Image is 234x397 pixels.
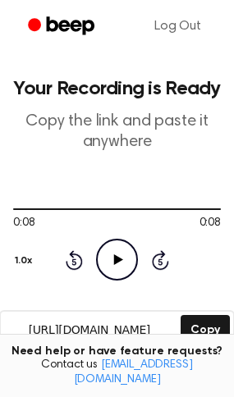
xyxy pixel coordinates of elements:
span: 0:08 [13,215,34,232]
span: 0:08 [200,215,221,232]
span: Contact us [10,358,224,387]
a: [EMAIL_ADDRESS][DOMAIN_NAME] [74,359,193,386]
h1: Your Recording is Ready [13,79,221,98]
p: Copy the link and paste it anywhere [13,112,221,153]
button: Copy [181,315,229,345]
button: 1.0x [13,247,38,275]
a: Beep [16,11,109,43]
a: Log Out [138,7,218,46]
